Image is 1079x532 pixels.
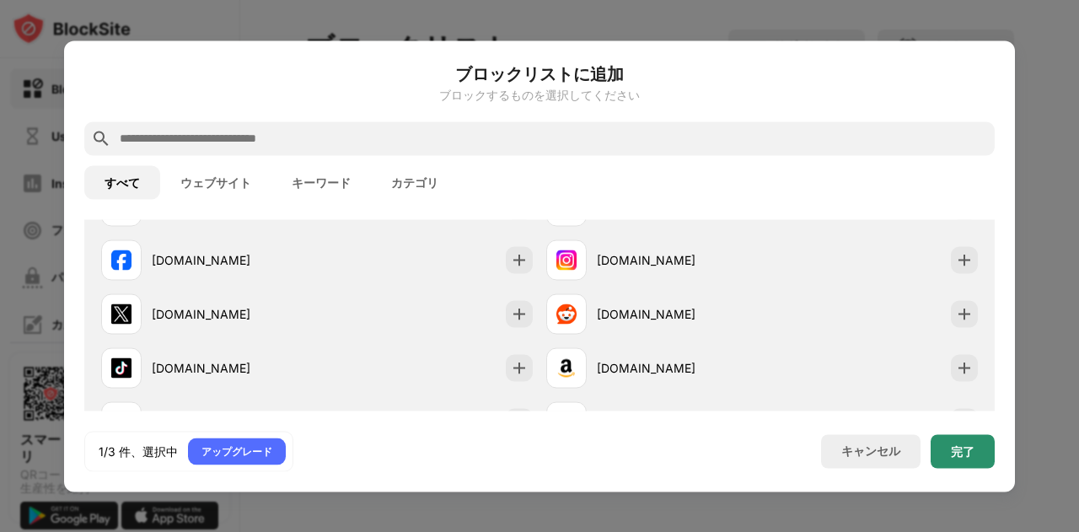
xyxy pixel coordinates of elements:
[951,444,974,458] div: 完了
[84,61,995,86] h6: ブロックリストに追加
[99,443,178,459] div: 1/3 件、選択中
[201,443,272,459] div: アップグレード
[111,250,132,270] img: favicons
[556,304,577,324] img: favicons
[152,305,317,323] div: [DOMAIN_NAME]
[597,359,762,377] div: [DOMAIN_NAME]
[597,305,762,323] div: [DOMAIN_NAME]
[111,304,132,324] img: favicons
[84,88,995,101] div: ブロックするものを選択してください
[91,128,111,148] img: search.svg
[152,359,317,377] div: [DOMAIN_NAME]
[597,251,762,269] div: [DOMAIN_NAME]
[556,357,577,378] img: favicons
[271,165,371,199] button: キーワード
[111,357,132,378] img: favicons
[152,251,317,269] div: [DOMAIN_NAME]
[84,165,160,199] button: すべて
[841,443,900,459] div: キャンセル
[160,165,271,199] button: ウェブサイト
[371,165,459,199] button: カテゴリ
[556,250,577,270] img: favicons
